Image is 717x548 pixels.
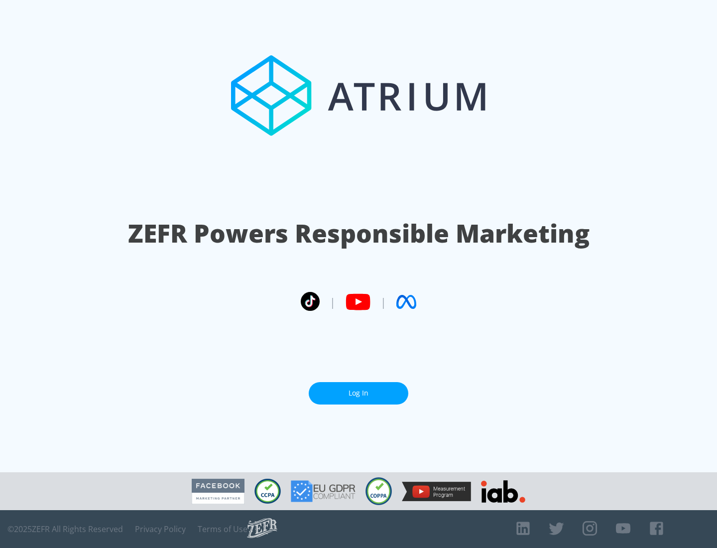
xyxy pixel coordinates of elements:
span: | [330,294,336,309]
h1: ZEFR Powers Responsible Marketing [128,216,590,251]
a: Log In [309,382,408,405]
img: CCPA Compliant [254,479,281,504]
span: | [380,294,386,309]
a: Terms of Use [198,524,247,534]
img: IAB [481,480,525,503]
img: GDPR Compliant [291,480,356,502]
img: COPPA Compliant [365,477,392,505]
span: © 2025 ZEFR All Rights Reserved [7,524,123,534]
a: Privacy Policy [135,524,186,534]
img: YouTube Measurement Program [402,482,471,501]
img: Facebook Marketing Partner [192,479,244,504]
